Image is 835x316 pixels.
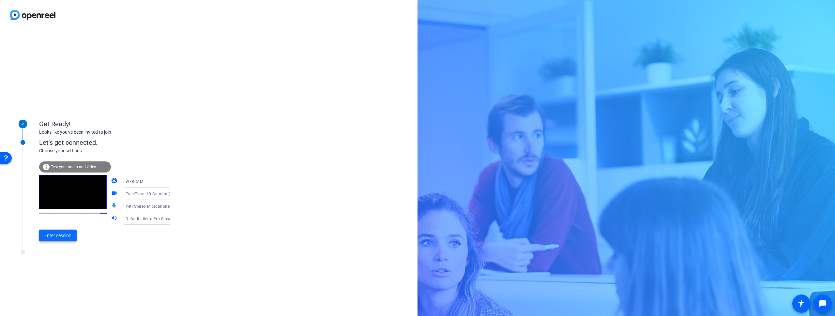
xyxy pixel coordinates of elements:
[111,202,119,210] mat-icon: mic_none
[111,215,119,222] mat-icon: volume_up
[819,300,827,308] mat-icon: message
[797,300,805,308] mat-icon: accessibility
[51,165,96,169] span: Test your audio and video
[39,147,183,154] div: Choose your settings
[126,216,196,221] span: Default - iMac Pro Speakers (Built-in)
[111,177,119,185] mat-icon: camera
[39,138,183,147] div: Let's get connected.
[44,232,71,239] span: Enter session
[111,190,119,198] mat-icon: videocam
[126,203,194,209] span: Yeti Stereo Microphone (046d:0ab7)
[42,163,50,171] mat-icon: info
[39,230,77,241] button: Enter session
[126,179,143,184] span: WEBCAM
[39,119,170,129] div: Get Ready!
[126,191,209,196] span: FaceTime HD Camera (Built-in) (05ac:8514)
[39,129,170,136] div: Looks like you've been invited to join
